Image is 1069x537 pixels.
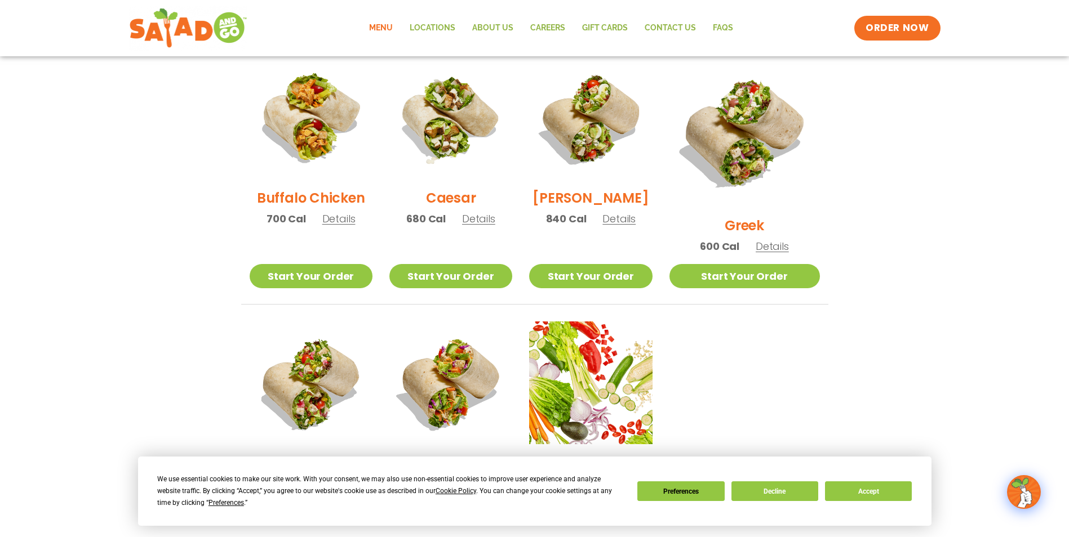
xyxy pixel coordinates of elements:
[637,481,724,501] button: Preferences
[540,453,642,472] h2: Build Your Own
[731,481,818,501] button: Decline
[669,264,820,288] a: Start Your Order
[322,212,356,226] span: Details
[436,487,476,495] span: Cookie Policy
[406,211,446,226] span: 680 Cal
[700,239,739,254] span: 600 Cal
[462,212,495,226] span: Details
[436,453,465,472] h2: Thai
[529,321,652,444] img: Product photo for Build Your Own
[157,473,624,509] div: We use essential cookies to make our site work. With your consent, we may also use non-essential ...
[129,6,248,51] img: new-SAG-logo-768×292
[574,15,636,41] a: GIFT CARDS
[636,15,704,41] a: Contact Us
[361,15,401,41] a: Menu
[756,239,789,253] span: Details
[522,15,574,41] a: Careers
[389,264,512,288] a: Start Your Order
[257,188,365,208] h2: Buffalo Chicken
[426,188,476,208] h2: Caesar
[529,264,652,288] a: Start Your Order
[267,211,306,226] span: 700 Cal
[401,15,464,41] a: Locations
[1008,476,1040,508] img: wpChatIcon
[138,457,932,526] div: Cookie Consent Prompt
[602,212,636,226] span: Details
[546,211,587,226] span: 840 Cal
[250,57,372,180] img: Product photo for Buffalo Chicken Wrap
[825,481,912,501] button: Accept
[533,188,649,208] h2: [PERSON_NAME]
[854,16,940,41] a: ORDER NOW
[866,21,929,35] span: ORDER NOW
[255,453,367,472] h2: Jalapeño Ranch
[669,57,820,207] img: Product photo for Greek Wrap
[389,57,512,180] img: Product photo for Caesar Wrap
[464,15,522,41] a: About Us
[389,321,512,444] img: Product photo for Thai Wrap
[250,321,372,444] img: Product photo for Jalapeño Ranch Wrap
[704,15,742,41] a: FAQs
[529,57,652,180] img: Product photo for Cobb Wrap
[209,499,244,507] span: Preferences
[250,264,372,288] a: Start Your Order
[361,15,742,41] nav: Menu
[725,216,764,235] h2: Greek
